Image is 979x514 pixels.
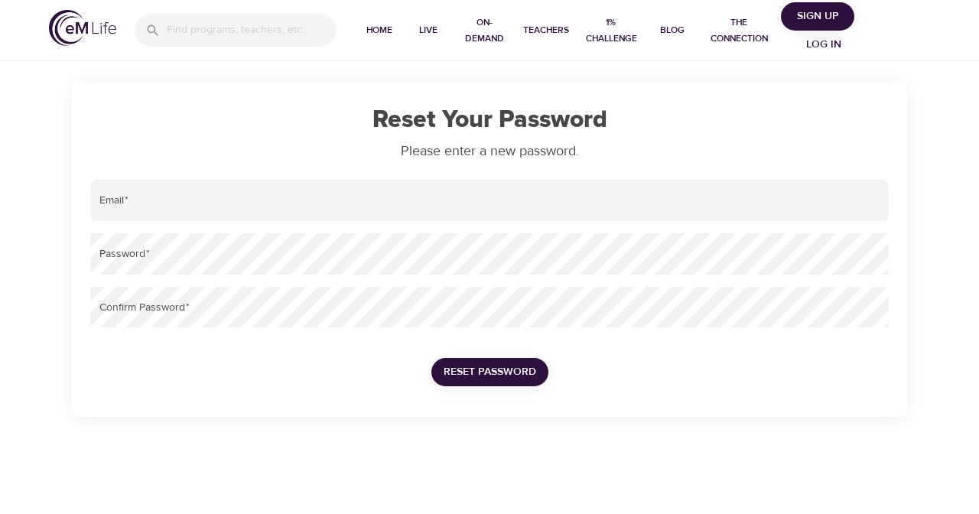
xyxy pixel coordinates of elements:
[654,22,691,38] span: Blog
[167,14,337,47] input: Find programs, teachers, etc...
[523,22,569,38] span: Teachers
[49,10,116,46] img: logo
[787,31,860,59] button: Log in
[787,7,848,26] span: Sign Up
[781,2,854,31] button: Sign Up
[581,15,642,47] span: 1% Challenge
[431,358,548,386] button: Reset Password
[90,141,889,161] p: Please enter a new password.
[444,363,536,382] span: Reset Password
[459,15,511,47] span: On-Demand
[793,35,854,54] span: Log in
[410,22,447,38] span: Live
[703,15,775,47] span: The Connection
[361,22,398,38] span: Home
[90,106,889,135] h1: Reset Your Password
